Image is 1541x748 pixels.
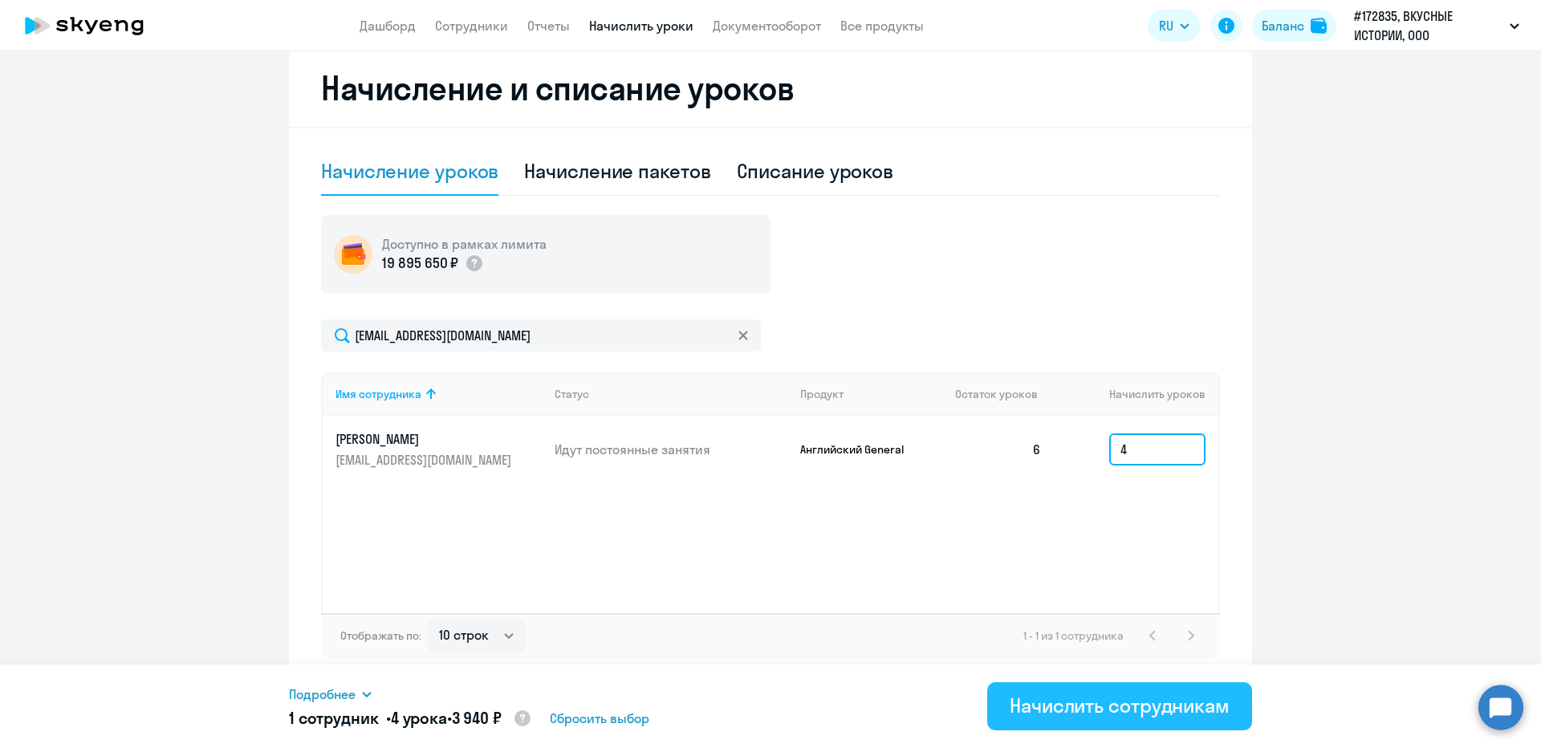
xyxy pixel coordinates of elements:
span: Отображать по: [340,628,421,643]
button: #172835, ВКУСНЫЕ ИСТОРИИ, ООО [1346,6,1527,45]
div: Статус [555,387,589,401]
div: Имя сотрудника [335,387,542,401]
a: Дашборд [360,18,416,34]
img: balance [1311,18,1327,34]
span: 1 - 1 из 1 сотрудника [1023,628,1124,643]
div: Баланс [1262,16,1304,35]
div: Продукт [800,387,943,401]
p: [EMAIL_ADDRESS][DOMAIN_NAME] [335,451,515,469]
a: Все продукты [840,18,924,34]
button: Балансbalance [1252,10,1336,42]
button: Начислить сотрудникам [987,682,1252,730]
input: Поиск по имени, email, продукту или статусу [321,319,761,352]
span: 4 урока [391,708,447,728]
td: 6 [942,416,1055,483]
span: Остаток уроков [955,387,1038,401]
div: Начисление уроков [321,158,498,184]
th: Начислить уроков [1055,372,1218,416]
p: #172835, ВКУСНЫЕ ИСТОРИИ, ООО [1354,6,1503,45]
a: Документооборот [713,18,821,34]
a: Начислить уроки [589,18,693,34]
p: [PERSON_NAME] [335,430,515,448]
h5: Доступно в рамках лимита [382,235,547,253]
p: Идут постоянные занятия [555,441,787,458]
div: Имя сотрудника [335,387,421,401]
h5: 1 сотрудник • • [289,707,532,731]
div: Списание уроков [737,158,894,184]
button: RU [1148,10,1201,42]
p: 19 895 650 ₽ [382,253,458,274]
h2: Начисление и списание уроков [321,69,1220,108]
span: Подробнее [289,685,356,704]
div: Продукт [800,387,844,401]
a: Сотрудники [435,18,508,34]
a: Отчеты [527,18,570,34]
p: Английский General [800,442,921,457]
div: Статус [555,387,787,401]
span: 3 940 ₽ [452,708,502,728]
div: Остаток уроков [955,387,1055,401]
div: Начисление пакетов [524,158,710,184]
a: [PERSON_NAME][EMAIL_ADDRESS][DOMAIN_NAME] [335,430,542,469]
span: Сбросить выбор [550,709,649,728]
span: RU [1159,16,1173,35]
div: Начислить сотрудникам [1010,693,1230,718]
img: wallet-circle.png [334,235,372,274]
